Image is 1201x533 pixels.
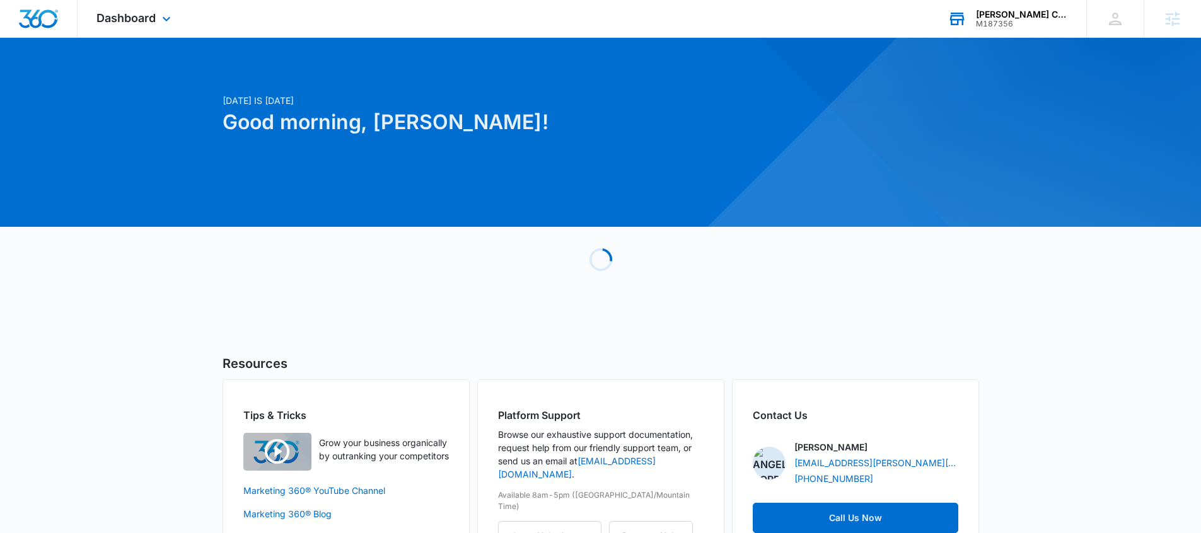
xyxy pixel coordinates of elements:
[498,428,704,481] p: Browse our exhaustive support documentation, request help from our friendly support team, or send...
[96,11,156,25] span: Dashboard
[243,507,449,520] a: Marketing 360® Blog
[498,490,704,512] p: Available 8am-5pm ([GEOGRAPHIC_DATA]/Mountain Time)
[243,484,449,497] a: Marketing 360® YouTube Channel
[753,447,786,479] img: Angelis Torres
[794,456,958,469] a: [EMAIL_ADDRESS][PERSON_NAME][DOMAIN_NAME]
[223,94,722,107] p: [DATE] is [DATE]
[223,354,979,373] h5: Resources
[794,472,873,485] a: [PHONE_NUMBER]
[976,20,1068,28] div: account id
[753,503,958,533] a: Call Us Now
[319,436,449,462] p: Grow your business organically by outranking your competitors
[976,9,1068,20] div: account name
[498,408,704,423] h2: Platform Support
[243,433,311,471] img: Quick Overview Video
[243,408,449,423] h2: Tips & Tricks
[223,107,722,137] h1: Good morning, [PERSON_NAME]!
[794,440,867,454] p: [PERSON_NAME]
[753,408,958,423] h2: Contact Us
